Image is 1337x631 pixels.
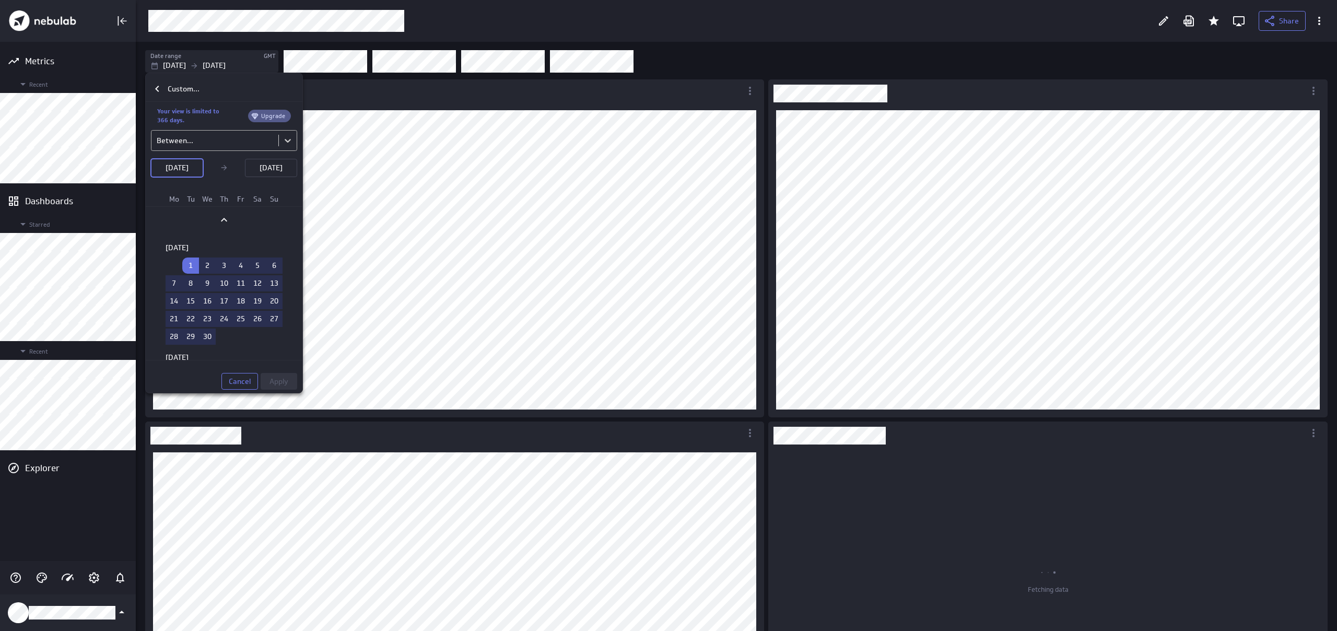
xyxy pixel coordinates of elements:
td: Selected. Monday, April 21, 2025 [166,311,182,327]
td: Selected. Saturday, April 5, 2025 [249,258,266,274]
small: Tu [187,194,195,204]
td: Selected. Sunday, April 27, 2025 [266,311,283,327]
button: Apply [261,373,297,390]
td: Selected. Wednesday, April 30, 2025 [199,329,216,345]
p: [DATE] [166,162,189,173]
span: Upgrade [256,112,290,120]
td: Selected as start date. Tuesday, April 1, 2025 [182,258,199,274]
button: [DATE] [245,159,297,177]
td: Selected. Wednesday, April 9, 2025 [199,275,216,291]
td: Selected. Tuesday, April 22, 2025 [182,311,199,327]
td: Selected. Thursday, April 3, 2025 [216,258,232,274]
td: Selected. Thursday, April 10, 2025 [216,275,232,291]
td: Selected. Tuesday, April 8, 2025 [182,275,199,291]
td: Selected. Friday, April 18, 2025 [232,293,249,309]
div: Move backward to switch to the previous month. [146,208,302,231]
button: [DATE] [151,159,203,177]
td: Selected. Wednesday, April 16, 2025 [199,293,216,309]
td: Selected. Monday, April 14, 2025 [166,293,182,309]
button: Cancel [221,373,258,390]
div: Custom... [146,76,302,102]
p: Your view is limited to 366 days. [157,107,224,125]
td: Selected. Saturday, April 12, 2025 [249,275,266,291]
td: Selected. Wednesday, April 23, 2025 [199,311,216,327]
small: Th [220,194,228,204]
p: Custom... [168,84,200,95]
td: Selected. Wednesday, April 2, 2025 [199,258,216,274]
td: Selected. Monday, April 28, 2025 [166,329,182,345]
td: Selected. Friday, April 25, 2025 [232,311,249,327]
td: Selected. Monday, April 7, 2025 [166,275,182,291]
small: Sa [253,194,262,204]
p: [DATE] [260,162,283,173]
td: Selected. Saturday, April 19, 2025 [249,293,266,309]
small: Fr [237,194,244,204]
td: Selected. Tuesday, April 15, 2025 [182,293,199,309]
small: Su [270,194,278,204]
td: Selected. Thursday, April 24, 2025 [216,311,232,327]
td: Selected. Sunday, April 13, 2025 [266,275,283,291]
td: Selected. Friday, April 4, 2025 [232,258,249,274]
span: Apply [269,377,288,386]
div: Previous [163,211,285,229]
span: Cancel [229,377,251,386]
td: Selected. Friday, April 11, 2025 [232,275,249,291]
td: Selected. Saturday, April 26, 2025 [249,311,266,327]
td: Selected. Sunday, April 20, 2025 [266,293,283,309]
small: We [202,194,213,204]
td: Selected. Sunday, April 6, 2025 [266,258,283,274]
div: Between... [157,136,193,145]
small: Mo [169,194,179,204]
strong: [DATE] [166,353,189,362]
td: Selected. Tuesday, April 29, 2025 [182,329,199,345]
strong: [DATE] [166,243,189,252]
div: Your view is limited to 366 days.UpgradeBetween...[DATE][DATE]CalendarCancelApply [146,102,302,390]
td: Selected. Thursday, April 17, 2025 [216,293,232,309]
